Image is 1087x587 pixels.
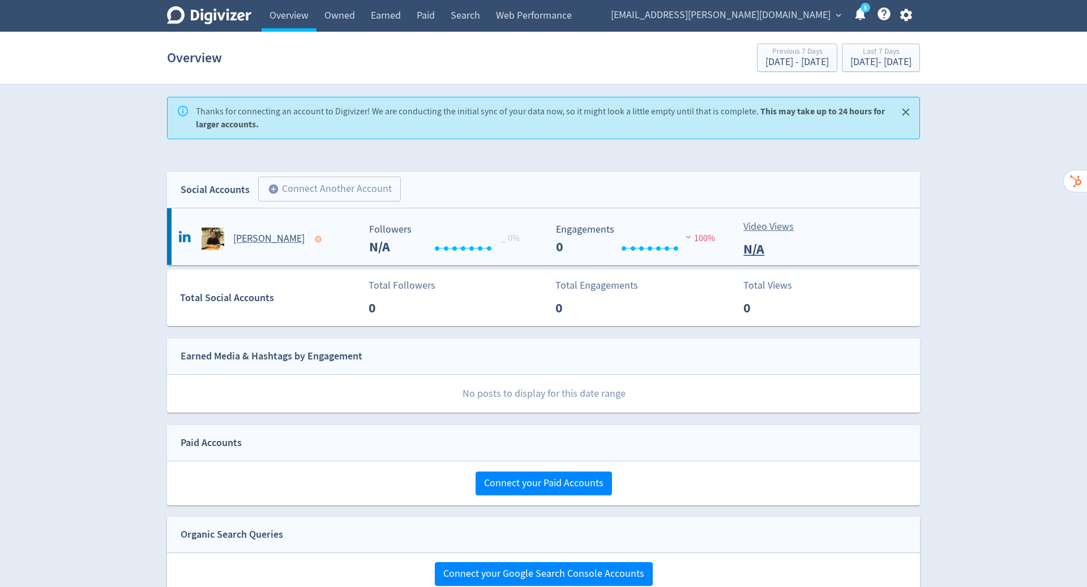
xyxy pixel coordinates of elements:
h1: Overview [167,40,222,76]
span: [EMAIL_ADDRESS][PERSON_NAME][DOMAIN_NAME] [611,6,831,24]
div: [DATE] - [DATE] [850,57,911,67]
div: Social Accounts [181,182,250,198]
a: Connect Another Account [250,178,401,202]
div: Thanks for connecting an account to Digivizer! We are conducting the initial sync of your data no... [196,101,888,135]
p: 0 [555,298,620,318]
div: Organic Search Queries [181,526,283,543]
button: Last 7 Days[DATE]- [DATE] [842,44,920,72]
button: Close [897,103,915,122]
p: Total Followers [369,278,435,293]
p: 0 [369,298,434,318]
p: N/A [743,239,808,259]
div: Previous 7 Days [765,48,829,57]
button: Connect your Google Search Console Accounts [435,562,653,586]
button: Connect Another Account [258,177,401,202]
a: 5 [861,3,870,12]
span: Data not Synced [315,236,325,242]
img: Hugo McManus undefined [202,228,224,250]
div: Last 7 Days [850,48,911,57]
text: 5 [864,4,867,12]
span: expand_more [833,10,844,20]
span: Connect your Paid Accounts [484,478,604,489]
span: 100% [683,233,715,244]
button: Connect your Paid Accounts [476,472,612,495]
strong: This may take up to 24 hours for larger accounts. [196,105,885,130]
div: [DATE] - [DATE] [765,57,829,67]
p: Total Views [743,278,808,293]
span: add_circle [268,183,279,195]
a: Hugo McManus undefined[PERSON_NAME] Followers --- _ 0% Followers N/A Engagements 0 Engagements 0 ... [167,208,920,265]
p: Total Engagements [555,278,638,293]
a: Connect your Google Search Console Accounts [435,567,653,580]
div: Earned Media & Hashtags by Engagement [181,348,362,365]
span: _ 0% [502,233,520,244]
p: Video Views [743,219,808,234]
p: 0 [743,298,808,318]
div: Total Social Accounts [180,290,361,306]
img: negative-performance.svg [683,233,694,241]
button: Previous 7 Days[DATE] - [DATE] [757,44,837,72]
h5: [PERSON_NAME] [233,232,305,246]
span: Connect your Google Search Console Accounts [443,569,644,579]
a: Connect your Paid Accounts [476,477,612,490]
div: Paid Accounts [181,435,242,451]
svg: Engagements 0 [550,224,720,254]
button: [EMAIL_ADDRESS][PERSON_NAME][DOMAIN_NAME] [607,6,844,24]
p: No posts to display for this date range [168,375,920,413]
svg: Followers --- [363,224,533,254]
